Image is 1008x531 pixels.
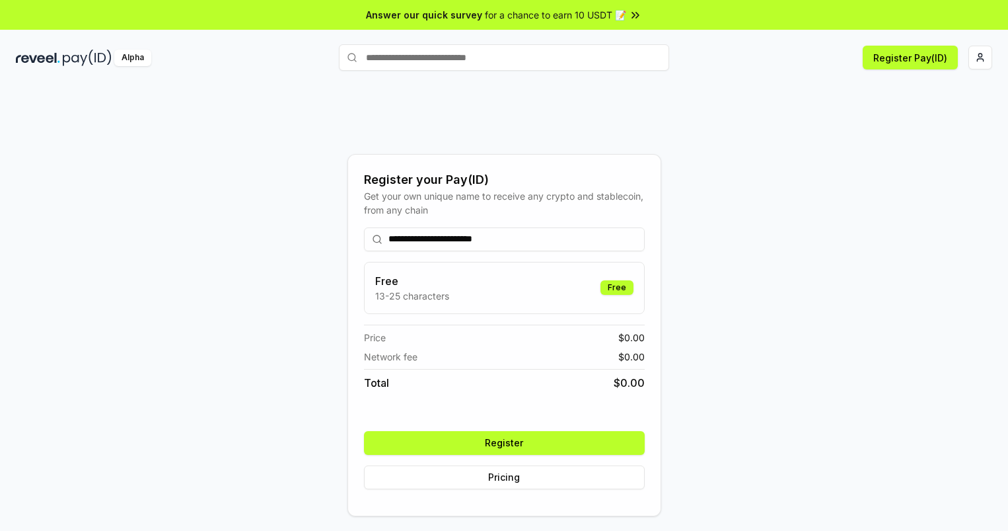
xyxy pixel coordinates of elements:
[618,331,645,345] span: $ 0.00
[366,8,482,22] span: Answer our quick survey
[618,350,645,364] span: $ 0.00
[364,331,386,345] span: Price
[375,289,449,303] p: 13-25 characters
[63,50,112,66] img: pay_id
[863,46,958,69] button: Register Pay(ID)
[364,171,645,189] div: Register your Pay(ID)
[614,375,645,391] span: $ 0.00
[364,189,645,217] div: Get your own unique name to receive any crypto and stablecoin, from any chain
[364,466,645,489] button: Pricing
[375,273,449,289] h3: Free
[600,280,633,295] div: Free
[364,431,645,455] button: Register
[364,375,389,391] span: Total
[16,50,60,66] img: reveel_dark
[485,8,626,22] span: for a chance to earn 10 USDT 📝
[364,350,417,364] span: Network fee
[114,50,151,66] div: Alpha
